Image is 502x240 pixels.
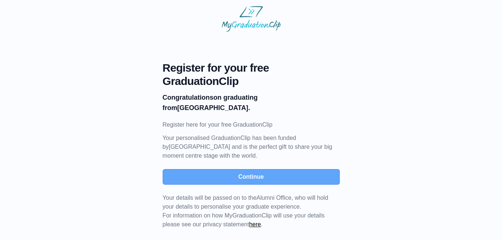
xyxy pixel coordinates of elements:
[163,75,340,88] span: GraduationClip
[163,195,328,210] span: Your details will be passed on to the , who will hold your details to personalise your graduate e...
[163,195,328,227] span: For information on how MyGraduationClip will use your details please see our privacy statement .
[163,120,340,129] p: Register here for your free GraduationClip
[163,94,214,101] b: Congratulations
[163,169,340,185] button: Continue
[249,221,261,227] a: here
[163,61,340,75] span: Register for your free
[256,195,291,201] span: Alumni Office
[222,6,281,32] img: MyGraduationClip
[163,134,340,160] p: Your personalised GraduationClip has been funded by [GEOGRAPHIC_DATA] and is the perfect gift to ...
[163,92,340,113] p: on graduating from [GEOGRAPHIC_DATA].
